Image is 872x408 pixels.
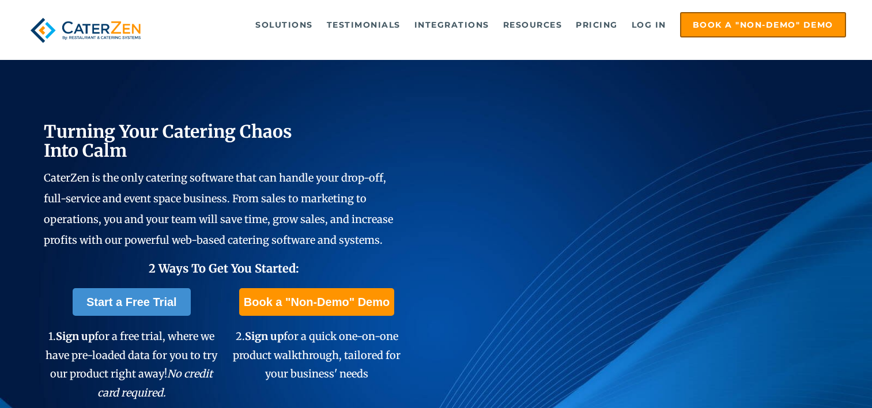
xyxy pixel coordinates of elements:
[245,330,284,343] span: Sign up
[26,12,145,48] img: caterzen
[497,13,568,36] a: Resources
[570,13,624,36] a: Pricing
[239,288,394,316] a: Book a "Non-Demo" Demo
[44,120,292,161] span: Turning Your Catering Chaos Into Calm
[233,330,401,380] span: 2. for a quick one-on-one product walkthrough, tailored for your business' needs
[321,13,406,36] a: Testimonials
[626,13,672,36] a: Log in
[73,288,191,316] a: Start a Free Trial
[56,330,95,343] span: Sign up
[250,13,319,36] a: Solutions
[44,171,393,247] span: CaterZen is the only catering software that can handle your drop-off, full-service and event spac...
[769,363,859,395] iframe: Help widget launcher
[166,12,845,37] div: Navigation Menu
[680,12,846,37] a: Book a "Non-Demo" Demo
[409,13,495,36] a: Integrations
[46,330,217,399] span: 1. for a free trial, where we have pre-loaded data for you to try our product right away!
[149,261,299,275] span: 2 Ways To Get You Started:
[97,367,213,399] em: No credit card required.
